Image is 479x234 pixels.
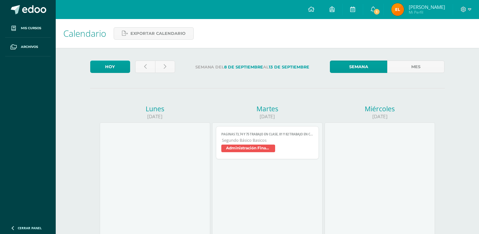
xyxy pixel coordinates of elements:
[330,61,387,73] a: Semana
[21,26,41,31] span: Mis cursos
[325,113,435,120] div: [DATE]
[100,104,210,113] div: Lunes
[5,19,51,38] a: Mis cursos
[21,44,38,49] span: Archivos
[212,104,323,113] div: Martes
[409,10,445,15] span: Mi Perfil
[391,3,404,16] img: 261f38a91c24d81787e9dd9d7abcde75.png
[269,65,309,69] strong: 13 de Septiembre
[387,61,444,73] a: Mes
[18,226,42,230] span: Cerrar panel
[216,126,319,159] a: paginas 73,74 y 75 trabajo en clase, 81 y 82 trabajo en claseSegundo Básico BasicosAdministración...
[373,8,380,15] span: 1
[409,4,445,10] span: [PERSON_NAME]
[100,113,210,120] div: [DATE]
[114,27,194,40] a: Exportar calendario
[221,132,313,136] span: paginas 73,74 y 75 trabajo en clase, 81 y 82 trabajo en clase
[325,104,435,113] div: Miércoles
[180,61,325,74] label: Semana del al
[222,138,313,143] span: Segundo Básico Basicos
[221,145,275,152] span: Administración Financiera
[130,28,186,39] span: Exportar calendario
[212,113,323,120] div: [DATE]
[224,65,263,69] strong: 8 de Septiembre
[90,61,130,73] a: Hoy
[5,38,51,56] a: Archivos
[63,27,106,39] span: Calendario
